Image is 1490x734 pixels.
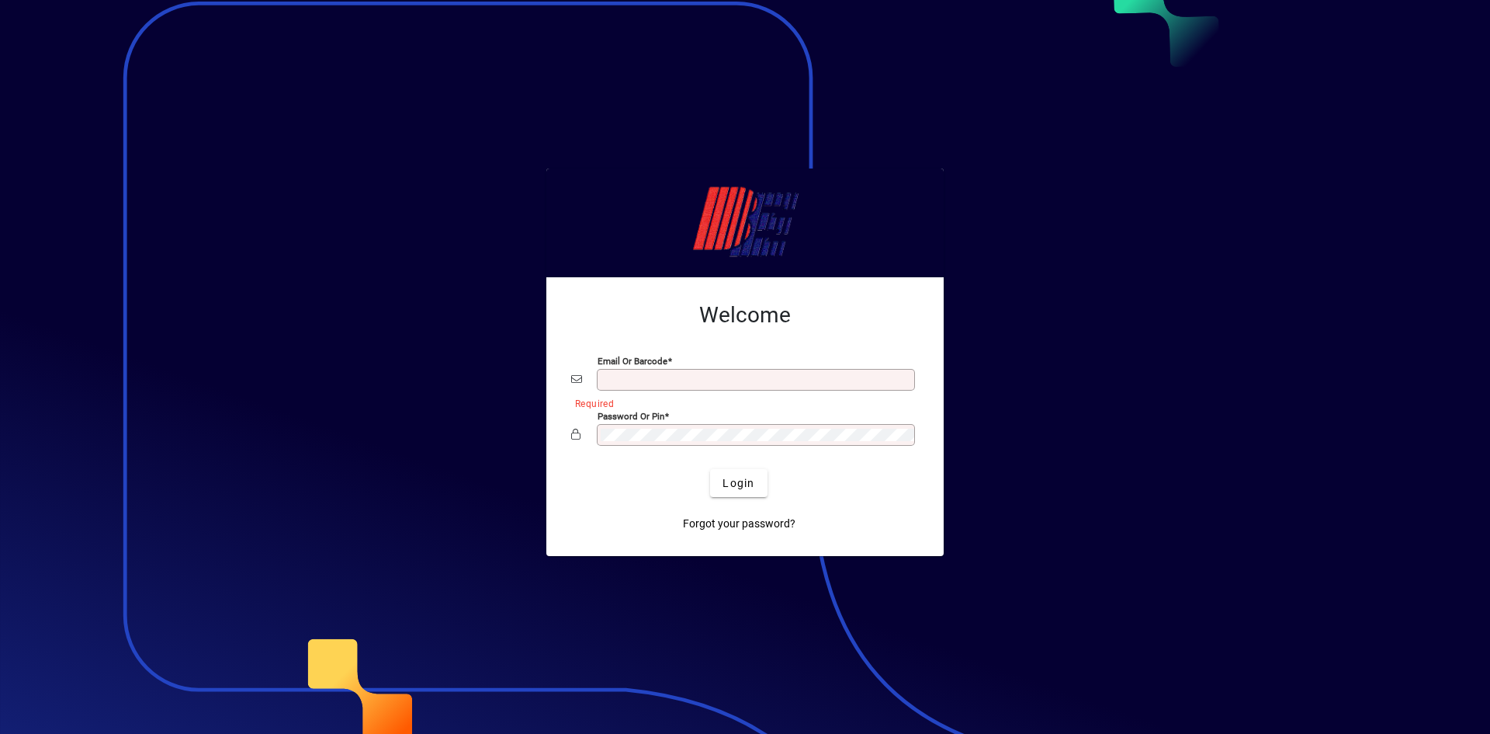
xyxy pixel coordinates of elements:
button: Login [710,469,767,497]
a: Forgot your password? [677,510,802,537]
mat-label: Email or Barcode [598,356,667,367]
h2: Welcome [571,302,919,329]
mat-error: Required [575,395,906,411]
span: Login [722,475,754,492]
mat-label: Password or Pin [598,411,664,422]
span: Forgot your password? [683,516,795,532]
